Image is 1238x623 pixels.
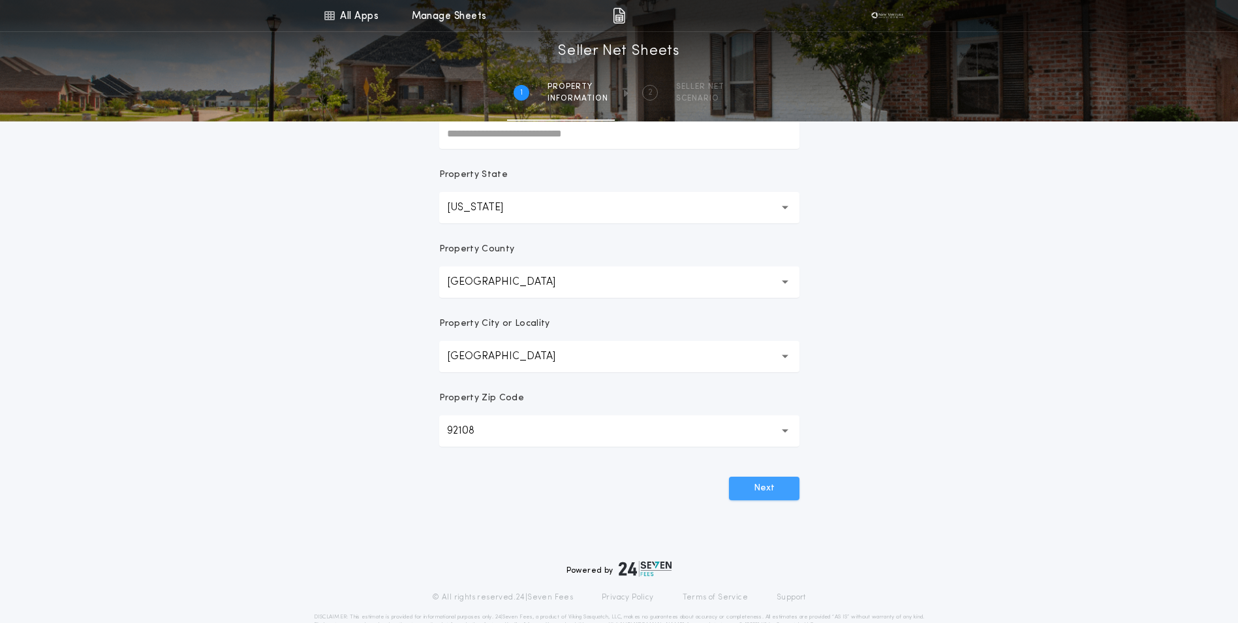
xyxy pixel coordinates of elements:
span: SELLER NET [676,82,724,92]
img: vs-icon [867,9,906,22]
h2: 2 [648,88,653,98]
h2: 1 [520,88,523,98]
div: Powered by [566,561,672,577]
p: [GEOGRAPHIC_DATA] [447,274,576,290]
a: Terms of Service [683,592,748,603]
p: Property City or Locality [439,317,550,330]
span: information [548,93,608,104]
h1: Seller Net Sheets [558,41,680,62]
p: Property Zip Code [439,392,524,405]
a: Support [777,592,806,603]
span: SCENARIO [676,93,724,104]
p: 92108 [447,423,495,439]
img: logo [619,561,672,577]
button: Next [729,477,799,500]
p: Property County [439,243,515,256]
p: [GEOGRAPHIC_DATA] [447,349,576,364]
p: Property State [439,168,508,182]
button: [US_STATE] [439,192,799,223]
p: [US_STATE] [447,200,524,216]
button: [GEOGRAPHIC_DATA] [439,266,799,298]
a: Privacy Policy [602,592,654,603]
img: img [613,8,625,24]
span: Property [548,82,608,92]
button: 92108 [439,415,799,447]
p: © All rights reserved. 24|Seven Fees [432,592,573,603]
button: [GEOGRAPHIC_DATA] [439,341,799,372]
